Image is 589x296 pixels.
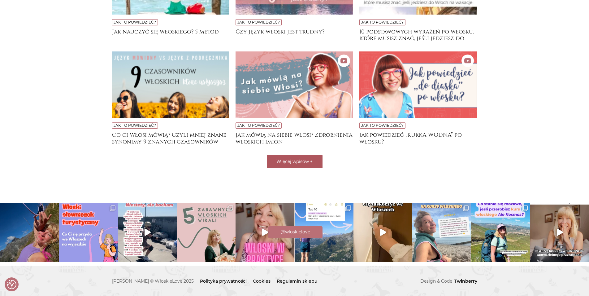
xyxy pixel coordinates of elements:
a: Jak to powiedzieć? [237,20,280,24]
a: Co ci Włosi mówią? Czyli mniej znane synonimy 9 znanych czasowników [112,132,230,144]
a: Jak to powiedzieć? [114,123,156,128]
svg: Clone [522,205,528,211]
span: + [310,159,313,164]
svg: Clone [345,205,351,211]
img: 1) W wielu barach i innych lokalach z jedzeniem za ladą najpierw płacimy przy kasie za to, co chc... [353,203,412,262]
a: Jak mówią na siebie Włosi? Zdrobnienia włoskich imion [236,132,353,144]
svg: Clone [227,205,233,211]
img: Tak naprawdę to nie koniec bo był i strach przed burzą w namiocie i przekroczenie kolejnej granic... [295,203,353,262]
a: 10 podstawowych wyrażeń po włosku, które musisz znać, jeśli jedziesz do [GEOGRAPHIC_DATA] na wakacje [359,29,477,41]
img: A Wy? [118,203,177,262]
span: [PERSON_NAME] © WłoskieLove 2025 [112,278,194,285]
a: Jak powiedzieć „KURKA WODNA” po włosku? [359,132,477,144]
a: Jak to powiedzieć? [114,20,156,24]
svg: Clone [110,205,115,211]
img: Vol. 2 włoskich śmieszków, który bawi najbardziej? O czym jeszcze zapomniałam? - - Ps Hałas w tle... [177,203,236,262]
button: Preferencje co do zgód [7,280,16,289]
a: Regulamin sklepu [277,278,317,284]
a: Jak to powiedzieć? [361,20,404,24]
a: Jak to powiedzieć? [237,123,280,128]
a: Cookies [253,278,271,284]
a: Instagram @wloskielove [268,226,323,238]
svg: Clone [463,205,469,211]
a: Jak to powiedzieć? [361,123,404,128]
img: Osoby, które się już uczycie: Co stało się dla Was możliwe dzięki włoskiemu? ⬇️ Napiszcie! To tyl... [471,203,530,262]
a: Twinberry [452,278,477,284]
img: Jeszce tylko dzisiaj, sobota, piątek i poniedziałek żeby dołączyć do Ale Kosmos, który bierze Was... [412,203,471,262]
a: Clone [295,203,353,262]
a: Clone [471,203,530,262]
a: Jak nauczyć się włoskiego? 5 metod [112,29,230,41]
a: Clone [412,203,471,262]
a: Play [353,203,412,262]
svg: Play [380,229,386,236]
img: Revisit consent button [7,280,16,289]
svg: Play [145,229,151,236]
img: Reżyserowane, ale szczerze 🥹 Uczucie kiedy po wielu miesiącach pracy zamykasz oczy, rzucasz efekt... [530,203,589,262]
a: Czy język włoski jest trudny? [236,29,353,41]
a: Clone [177,203,236,262]
svg: Play [557,229,563,236]
a: Play [530,203,589,262]
a: Play [118,203,177,262]
svg: Play [262,229,268,236]
span: @wloskielove [281,229,310,235]
button: Więcej wpisów + [267,155,323,168]
img: Od lat chciałam Wam o tym powiedzieć 🙈🤭🤭 to może mało “rolkowa” rolka, ale zamiast szukać formy p... [236,203,294,262]
img: Z tym mini kursem możesz zacząć przygodę z włoskim w każdej chwili, to krótki kurs, w którym star... [59,203,118,262]
span: Więcej wpisów [276,159,309,164]
a: Clone [59,203,118,262]
p: Design & Code [391,278,477,285]
a: Polityka prywatności [200,278,247,284]
a: Play [236,203,294,262]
